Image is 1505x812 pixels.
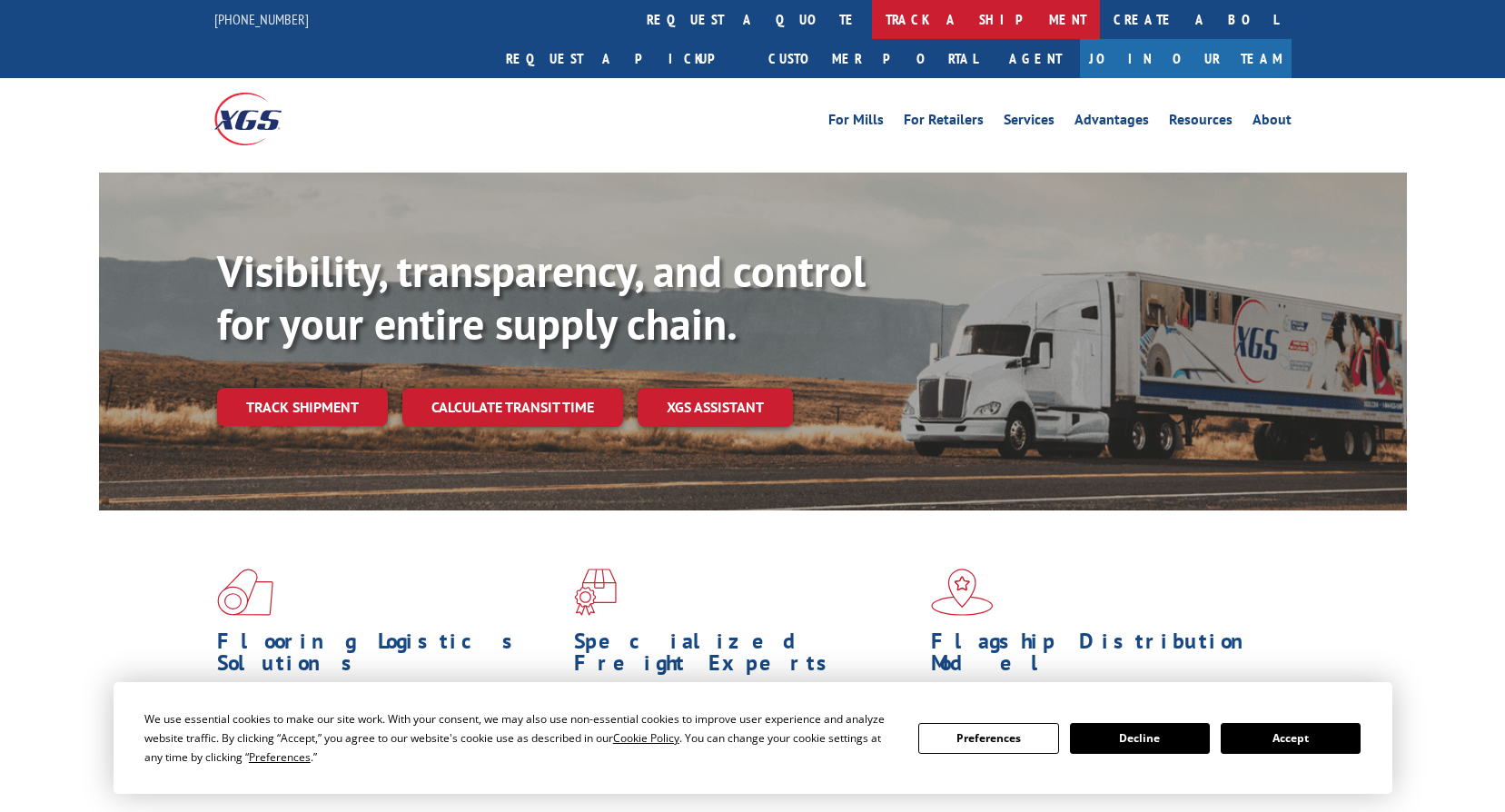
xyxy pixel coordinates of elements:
a: Agent [991,39,1080,78]
h1: Specialized Freight Experts [574,630,917,683]
div: We use essential cookies to make our site work. With your consent, we may also use non-essential ... [144,709,896,767]
button: Decline [1070,723,1210,754]
a: Request a pickup [492,39,755,78]
a: For Mills [828,113,884,133]
h1: Flagship Distribution Model [931,630,1274,683]
a: Track shipment [217,388,388,426]
img: xgs-icon-focused-on-flooring-red [574,569,617,616]
a: Customer Portal [755,39,991,78]
img: xgs-icon-flagship-distribution-model-red [931,569,994,616]
span: Cookie Policy [613,730,679,746]
b: Visibility, transparency, and control for your entire supply chain. [217,243,866,352]
a: [PHONE_NUMBER] [214,10,309,28]
a: For Retailers [904,113,984,133]
a: Join Our Team [1080,39,1292,78]
a: Advantages [1074,113,1149,133]
img: xgs-icon-total-supply-chain-intelligence-red [217,569,273,616]
div: Cookie Consent Prompt [114,682,1392,794]
a: Resources [1169,113,1233,133]
a: Services [1004,113,1054,133]
a: Calculate transit time [402,388,623,427]
button: Preferences [918,723,1058,754]
button: Accept [1221,723,1361,754]
a: About [1253,113,1292,133]
span: Preferences [249,749,311,765]
h1: Flooring Logistics Solutions [217,630,560,683]
a: XGS ASSISTANT [638,388,793,427]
